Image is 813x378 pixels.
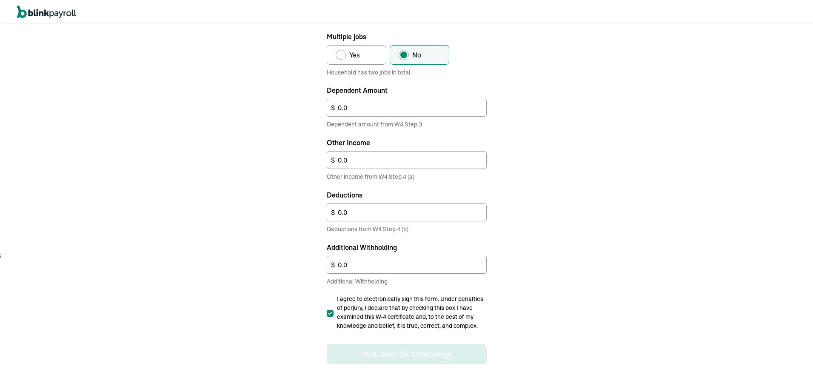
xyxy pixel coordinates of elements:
span: I agree to electronically sign this form. Under penalties of perjury, I declare that by checking ... [337,295,487,330]
span: Other income from W4 Step 4 (a) [327,172,487,181]
span: $ [331,155,335,165]
span: No [412,50,421,60]
input: 0.00 [327,203,487,221]
span: Deductions from W4 Step 4 (b) [327,225,487,234]
div: Multiple jobs [327,31,487,77]
span: $ [331,207,335,218]
label: Deductions [327,190,487,200]
button: Next: State Tax Withholdings [327,344,487,364]
span: Additional Withholding [327,277,487,286]
p: Multiple jobs [327,31,487,42]
span: $ [331,103,335,113]
label: Dependent Amount [327,85,487,95]
span: Dependent amount from W4 Step 3 [327,120,487,129]
input: 0.00 [327,99,487,117]
input: I agree to electronically sign this form. Under penalties of perjury, I declare that by checking ... [327,310,334,317]
label: Additional Withholding [327,242,487,252]
input: 0.00 [327,256,487,274]
input: 0.00 [327,151,487,169]
p: Household has two jobs in total [327,68,487,77]
span: Yes [349,50,360,60]
iframe: Chat Widget [667,286,813,378]
span: $ [331,260,335,270]
label: Other Income [327,137,487,148]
